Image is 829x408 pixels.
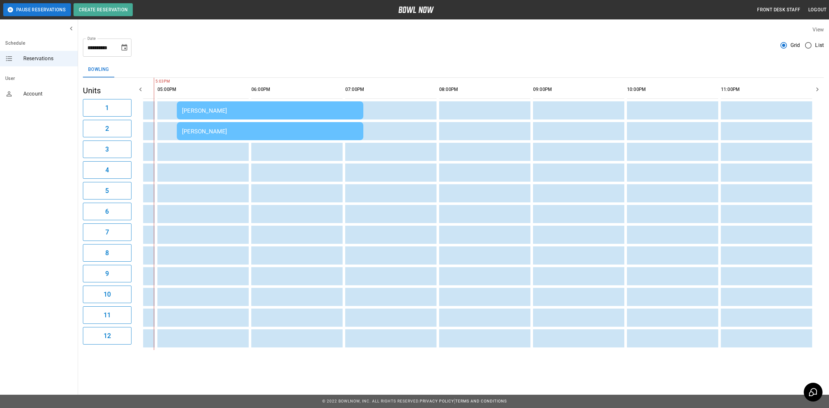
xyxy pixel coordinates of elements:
[533,80,624,99] th: 09:00PM
[83,265,131,282] button: 9
[104,331,111,341] h6: 12
[790,41,800,49] span: Grid
[182,107,358,114] div: [PERSON_NAME]
[83,62,114,77] button: Bowling
[105,206,109,217] h6: 6
[83,161,131,179] button: 4
[105,248,109,258] h6: 8
[23,90,73,98] span: Account
[105,103,109,113] h6: 1
[83,203,131,220] button: 6
[815,41,824,49] span: List
[105,144,109,154] h6: 3
[105,186,109,196] h6: 5
[23,55,73,62] span: Reservations
[118,41,131,54] button: Choose date, selected date is Aug 23, 2025
[755,4,803,16] button: Front Desk Staff
[83,141,131,158] button: 3
[154,78,155,85] span: 5:03PM
[104,289,111,300] h6: 10
[83,85,131,96] h5: Units
[721,80,812,99] th: 11:00PM
[105,227,109,237] h6: 7
[104,310,111,320] h6: 11
[322,399,420,403] span: © 2022 BowlNow, Inc. All Rights Reserved.
[83,306,131,324] button: 11
[83,120,131,137] button: 2
[3,3,71,16] button: Pause Reservations
[455,399,507,403] a: Terms and Conditions
[74,3,133,16] button: Create Reservation
[806,4,829,16] button: Logout
[83,62,824,77] div: inventory tabs
[83,244,131,262] button: 8
[83,223,131,241] button: 7
[105,268,109,279] h6: 9
[83,286,131,303] button: 10
[105,165,109,175] h6: 4
[83,182,131,199] button: 5
[83,327,131,345] button: 12
[420,399,454,403] a: Privacy Policy
[105,123,109,134] h6: 2
[398,6,434,13] img: logo
[182,128,358,135] div: [PERSON_NAME]
[83,99,131,117] button: 1
[627,80,718,99] th: 10:00PM
[812,27,824,33] label: View
[439,80,530,99] th: 08:00PM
